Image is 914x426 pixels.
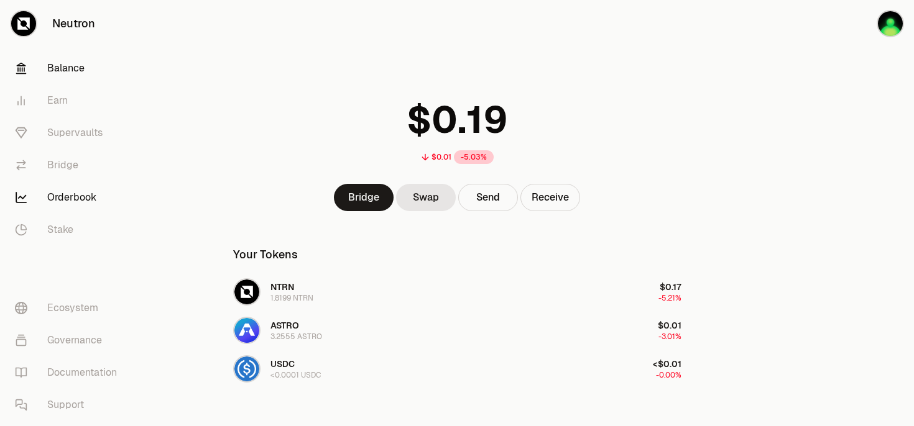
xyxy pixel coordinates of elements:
[234,279,259,304] img: NTRN Logo
[234,318,259,343] img: ASTRO Logo
[432,152,451,162] div: $0.01
[270,281,294,292] span: NTRN
[5,389,134,421] a: Support
[5,214,134,246] a: Stake
[5,356,134,389] a: Documentation
[653,358,681,369] span: <$0.01
[658,332,681,342] span: -3.01%
[396,184,456,211] a: Swap
[458,184,518,211] button: Send
[270,358,295,369] span: USDC
[5,324,134,356] a: Governance
[5,181,134,214] a: Orderbook
[226,350,689,387] button: USDC LogoUSDC<0.0001 USDC<$0.01-0.00%
[5,52,134,84] a: Balance
[660,281,681,292] span: $0.17
[226,312,689,349] button: ASTRO LogoASTRO3.2555 ASTRO$0.01-3.01%
[5,292,134,324] a: Ecosystem
[5,149,134,181] a: Bridge
[270,332,322,342] div: 3.2555 ASTRO
[334,184,394,211] a: Bridge
[658,293,681,303] span: -5.21%
[5,117,134,149] a: Supervaults
[233,246,298,263] div: Your Tokens
[658,320,681,331] span: $0.01
[454,150,494,164] div: -5.03%
[234,356,259,381] img: USDC Logo
[878,11,903,36] img: Experiment
[270,370,321,380] div: <0.0001 USDC
[226,273,689,310] button: NTRN LogoNTRN1.8199 NTRN$0.17-5.21%
[270,320,299,331] span: ASTRO
[656,370,681,380] span: -0.00%
[5,84,134,117] a: Earn
[520,184,580,211] button: Receive
[270,293,313,303] div: 1.8199 NTRN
